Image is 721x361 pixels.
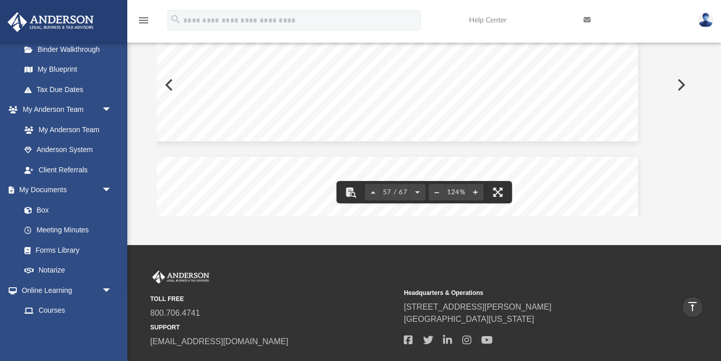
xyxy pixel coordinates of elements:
[14,240,117,260] a: Forms Library
[150,323,397,332] small: SUPPORT
[14,320,117,341] a: Video Training
[137,14,150,26] i: menu
[14,79,127,100] a: Tax Due Dates
[150,294,397,304] small: TOLL FREE
[445,189,467,196] div: Current zoom level
[217,102,225,111] span: of
[170,14,181,25] i: search
[404,315,534,323] a: [GEOGRAPHIC_DATA][US_STATE]
[14,260,122,281] a: Notarize
[185,102,203,111] span: Page
[698,13,713,27] img: User Pic
[404,288,650,297] small: Headquarters & Operations
[150,270,211,284] img: Anderson Advisors Platinum Portal
[227,102,236,111] span: 45
[224,91,275,100] span: Agreement of
[7,180,122,200] a: My Documentsarrow_drop_down
[404,303,551,311] a: [STREET_ADDRESS][PERSON_NAME]
[150,337,288,346] a: [EMAIL_ADDRESS][DOMAIN_NAME]
[7,280,122,300] a: Online Learningarrow_drop_down
[381,189,409,196] span: 57 / 67
[137,19,150,26] a: menu
[7,100,122,120] a: My Anderson Teamarrow_drop_down
[409,181,425,203] button: Next page
[669,71,691,99] button: Next File
[14,160,122,180] a: Client Referrals
[14,220,122,240] a: Meeting Minutes
[365,181,381,203] button: Previous page
[102,280,122,301] span: arrow_drop_down
[682,296,703,318] a: vertical_align_top
[340,181,362,203] button: Toggle findbar
[686,300,699,313] i: vertical_align_top
[381,181,409,203] button: 57 / 67
[467,181,483,203] button: Zoom in
[205,102,214,111] span: 45
[14,39,127,59] a: Binder Walkthrough
[428,181,445,203] button: Zoom out
[14,300,122,321] a: Courses
[102,100,122,121] span: arrow_drop_down
[14,140,122,160] a: Anderson System
[150,309,200,317] a: 800.706.4741
[14,59,122,80] a: My Blueprint
[185,91,221,100] span: Operating
[14,119,117,140] a: My Anderson Team
[278,91,348,100] span: Golden Wolf, LLC
[102,180,122,201] span: arrow_drop_down
[14,200,117,220] a: Box
[486,181,509,203] button: Enter fullscreen
[5,12,97,32] img: Anderson Advisors Platinum Portal
[139,166,354,172] span: Docusign Envelope ID: CD35B2AD-B8B4-46D0-AD4B-FCDD0C32A26A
